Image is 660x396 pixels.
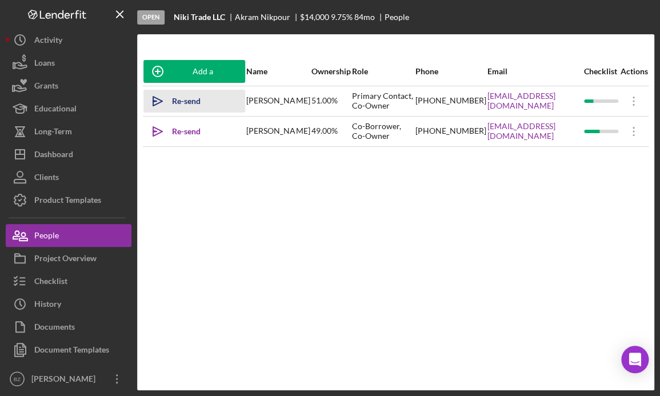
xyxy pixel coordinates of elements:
button: Long-Term [6,120,131,143]
div: Loans [34,51,55,77]
div: Primary Contact, Co-Owner [351,87,414,115]
div: Dashboard [34,143,73,169]
div: Project Overview [34,247,97,273]
div: Activity [34,29,62,54]
div: Co-Borrower, Co-Owner [351,117,414,146]
button: History [6,293,131,315]
button: Re-send Invitation [143,90,245,113]
a: [EMAIL_ADDRESS][DOMAIN_NAME] [487,91,583,110]
span: $14,000 [300,12,329,22]
div: Re-send Invitation [172,90,234,113]
div: Name [246,67,310,76]
div: Re-send Invitation [172,120,234,143]
button: Activity [6,29,131,51]
div: 51.00% [311,87,350,115]
button: Product Templates [6,189,131,211]
div: Checklist [584,67,618,76]
div: [PHONE_NUMBER] [415,87,486,115]
div: Akram Nikpour [235,13,300,22]
div: People [385,13,409,22]
div: [PERSON_NAME] [246,117,310,146]
div: [PERSON_NAME] [29,367,103,393]
div: [PERSON_NAME] [246,87,310,115]
div: Ownership [311,67,350,76]
div: Phone [415,67,486,76]
div: Actions [619,67,648,76]
div: Checklist [34,270,67,295]
div: Email [487,67,583,76]
div: History [34,293,61,318]
div: 84 mo [354,13,375,22]
text: BZ [14,376,21,382]
button: Clients [6,166,131,189]
b: Niki Trade LLC [174,13,225,22]
div: People [34,224,59,250]
div: Clients [34,166,59,191]
div: Documents [34,315,75,341]
div: 9.75 % [331,13,353,22]
div: Long-Term [34,120,72,146]
div: Grants [34,74,58,100]
div: Open [137,10,165,25]
button: People [6,224,131,247]
div: Role [351,67,414,76]
button: Add a Participant [143,60,245,83]
div: Educational [34,97,77,123]
div: [PHONE_NUMBER] [415,117,486,146]
div: Product Templates [34,189,101,214]
button: Documents [6,315,131,338]
button: Loans [6,51,131,74]
a: [EMAIL_ADDRESS][DOMAIN_NAME] [487,122,583,140]
div: Add a Participant [172,60,234,83]
button: Dashboard [6,143,131,166]
div: Open Intercom Messenger [621,346,649,373]
button: Checklist [6,270,131,293]
button: Grants [6,74,131,97]
button: Educational [6,97,131,120]
button: BZ[PERSON_NAME] [6,367,131,390]
button: Project Overview [6,247,131,270]
button: Re-send Invitation [143,120,245,143]
button: Document Templates [6,338,131,361]
div: Document Templates [34,338,109,364]
div: 49.00% [311,117,350,146]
